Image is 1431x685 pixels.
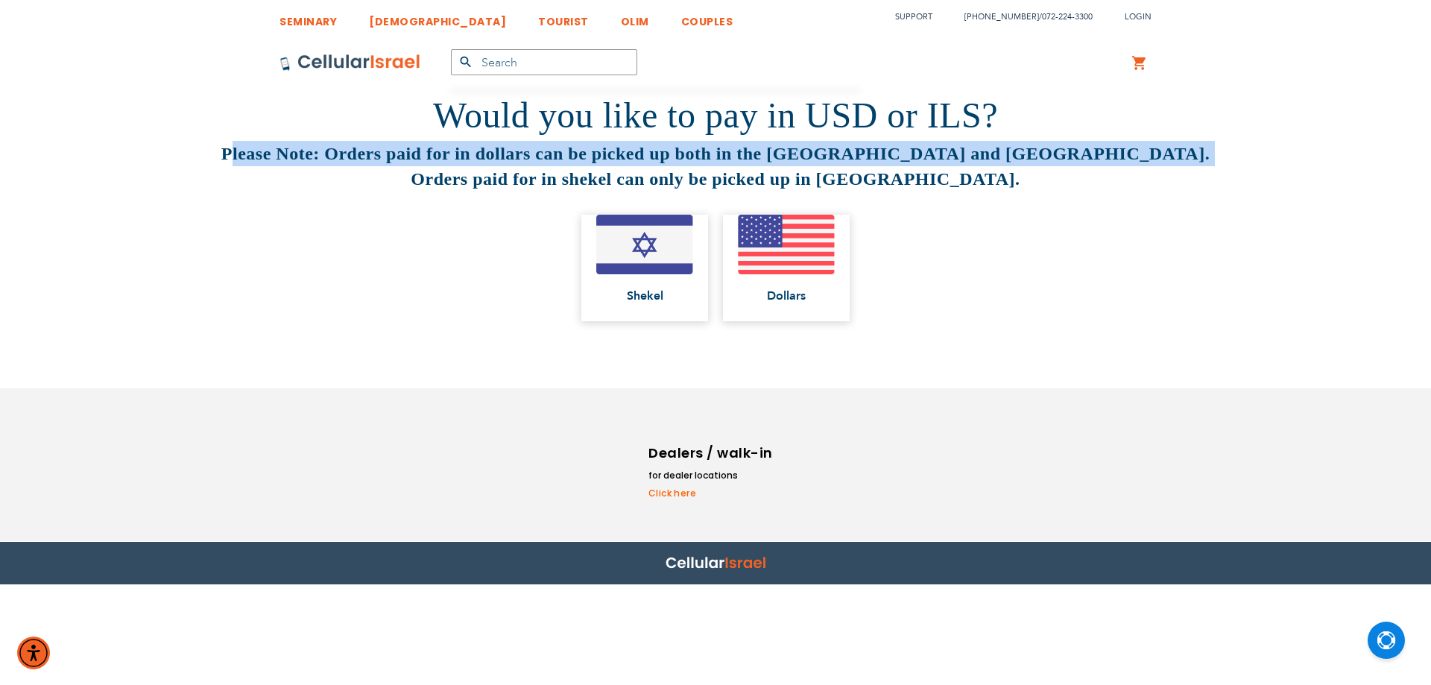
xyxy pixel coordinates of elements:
span: Login [1125,11,1152,22]
a: Dollars [723,215,850,322]
a: Shekel [581,215,708,322]
li: for dealer locations [648,468,775,483]
strong: Please Note: Orders paid for in dollars can be picked up both in the [GEOGRAPHIC_DATA] and [GEOGR... [221,144,1210,189]
img: Cellular Israel Logo [279,54,421,72]
a: COUPLES [681,4,733,31]
span: Dollars [767,289,806,303]
a: TOURIST [538,4,589,31]
input: Search [451,49,637,75]
a: 072-224-3300 [1042,11,1093,22]
a: OLIM [621,4,649,31]
a: SEMINARY [279,4,337,31]
a: Click here [648,487,775,500]
li: / [950,6,1093,28]
a: Support [895,11,932,22]
a: [DEMOGRAPHIC_DATA] [369,4,506,31]
h6: Dealers / walk-in [648,442,775,464]
a: [PHONE_NUMBER] [964,11,1039,22]
span: Shekel [627,289,663,303]
div: Accessibility Menu [17,637,50,669]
